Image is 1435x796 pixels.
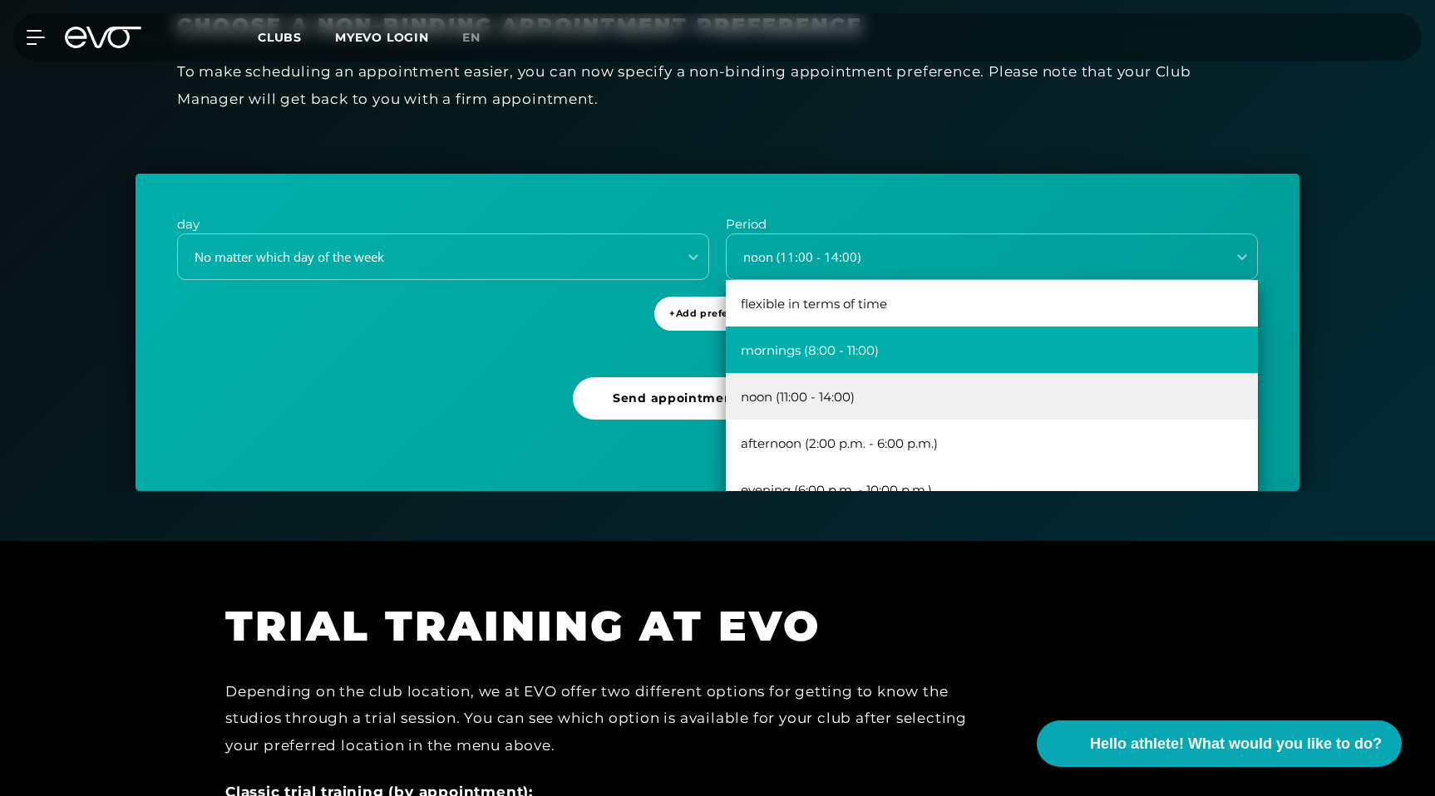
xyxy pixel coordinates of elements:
font: Period [726,216,767,232]
font: en [462,30,481,45]
font: Clubs [258,30,302,45]
font: flexible in terms of time [741,296,887,312]
font: evening (6:00 p.m. - 10:00 p.m.) [741,482,932,498]
font: Hello athlete! What would you like to do? [1090,735,1382,752]
font: Add preference [676,307,759,319]
a: en [462,28,501,47]
font: + [669,307,676,319]
a: MYEVO LOGIN [335,30,429,45]
font: mornings (8:00 - 11:00) [741,342,879,358]
button: Hello athlete! What would you like to do? [1037,720,1402,767]
font: noon (11:00 - 14:00) [741,389,855,405]
font: No matter which day of the week [195,248,384,265]
font: Send appointment preference [613,391,816,405]
font: day [177,216,200,232]
a: Clubs [258,29,335,45]
a: Send appointment preference [573,377,862,450]
font: Depending on the club location, we at EVO offer two different options for getting to know the stu... [225,683,967,754]
font: noon (11:00 - 14:00) [743,248,861,265]
font: TRIAL TRAINING AT EVO [225,601,821,651]
font: afternoon (2:00 p.m. - 6:00 p.m.) [741,435,938,451]
font: To make scheduling an appointment easier, you can now specify a non-binding appointment preferenc... [177,63,1191,106]
a: +Add preference [654,297,780,361]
